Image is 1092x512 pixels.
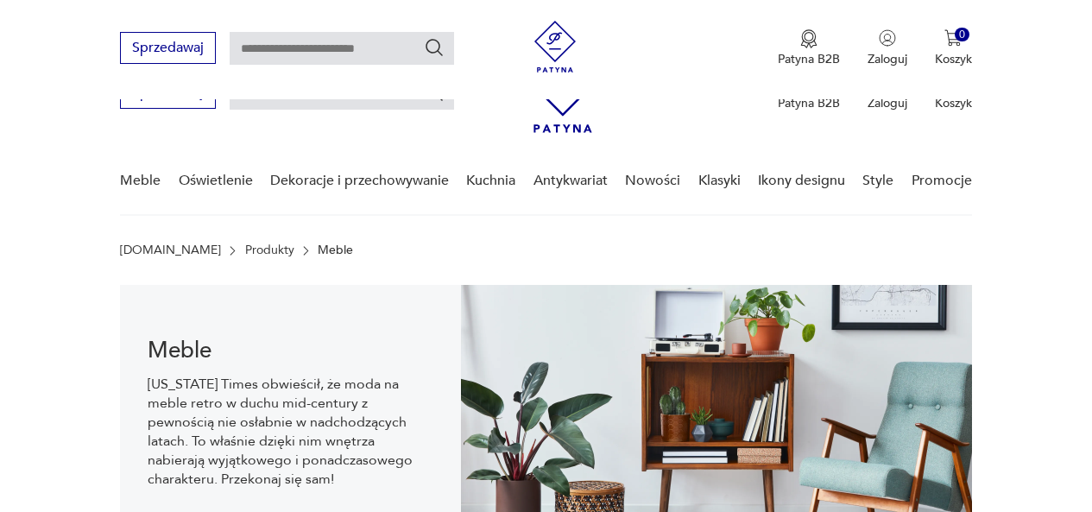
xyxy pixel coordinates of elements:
p: Meble [318,243,353,257]
div: 0 [955,28,969,42]
a: Antykwariat [533,148,608,214]
a: Nowości [625,148,680,214]
img: Ikonka użytkownika [879,29,896,47]
a: [DOMAIN_NAME] [120,243,221,257]
a: Promocje [912,148,972,214]
button: Patyna B2B [778,29,840,67]
button: Zaloguj [868,29,907,67]
p: [US_STATE] Times obwieścił, że moda na meble retro w duchu mid-century z pewnością nie osłabnie w... [148,375,433,489]
p: Patyna B2B [778,51,840,67]
a: Ikony designu [758,148,845,214]
p: Koszyk [935,95,972,111]
img: Ikona medalu [800,29,817,48]
a: Sprzedawaj [120,88,216,100]
a: Produkty [245,243,294,257]
p: Patyna B2B [778,95,840,111]
a: Klasyki [698,148,741,214]
a: Oświetlenie [179,148,253,214]
a: Kuchnia [466,148,515,214]
button: Sprzedawaj [120,32,216,64]
p: Zaloguj [868,95,907,111]
a: Style [862,148,893,214]
h1: Meble [148,340,433,361]
a: Ikona medaluPatyna B2B [778,29,840,67]
p: Koszyk [935,51,972,67]
a: Meble [120,148,161,214]
a: Sprzedawaj [120,43,216,55]
img: Ikona koszyka [944,29,962,47]
a: Dekoracje i przechowywanie [270,148,449,214]
button: 0Koszyk [935,29,972,67]
p: Zaloguj [868,51,907,67]
img: Patyna - sklep z meblami i dekoracjami vintage [529,21,581,73]
button: Szukaj [424,37,445,58]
